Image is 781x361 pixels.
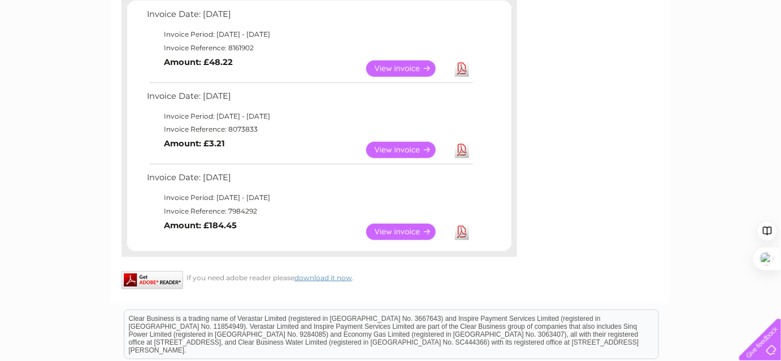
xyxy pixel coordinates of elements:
a: View [366,224,449,240]
div: If you need adobe reader please . [122,271,517,282]
a: Log out [744,48,770,56]
td: Invoice Period: [DATE] - [DATE] [144,28,475,41]
a: Contact [706,48,734,56]
td: Invoice Date: [DATE] [144,7,475,28]
a: View [366,142,449,158]
td: Invoice Reference: 7984292 [144,205,475,218]
b: Amount: £48.22 [164,57,233,67]
td: Invoice Reference: 8073833 [144,123,475,136]
a: download it now [294,273,352,282]
a: Download [455,60,469,77]
td: Invoice Date: [DATE] [144,89,475,110]
b: Amount: £184.45 [164,220,237,230]
a: 0333 014 3131 [568,6,646,20]
img: logo.png [27,29,85,64]
a: Telecoms [642,48,676,56]
td: Invoice Date: [DATE] [144,170,475,191]
a: Blog [683,48,699,56]
td: Invoice Period: [DATE] - [DATE] [144,110,475,123]
a: Energy [610,48,635,56]
td: Invoice Period: [DATE] - [DATE] [144,191,475,205]
td: Invoice Reference: 8161902 [144,41,475,55]
a: Download [455,224,469,240]
a: Water [582,48,604,56]
a: View [366,60,449,77]
div: Clear Business is a trading name of Verastar Limited (registered in [GEOGRAPHIC_DATA] No. 3667643... [124,6,658,55]
a: Download [455,142,469,158]
b: Amount: £3.21 [164,138,225,149]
